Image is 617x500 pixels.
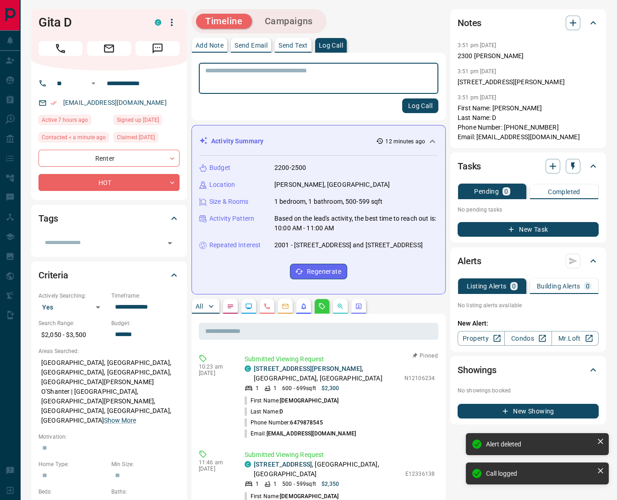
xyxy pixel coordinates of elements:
[38,211,58,226] h2: Tags
[38,268,68,283] h2: Criteria
[111,460,180,468] p: Min Size:
[355,303,362,310] svg: Agent Actions
[111,292,180,300] p: Timeframe:
[290,264,347,279] button: Regenerate
[274,240,423,250] p: 2001 - [STREET_ADDRESS] and [STREET_ADDRESS]
[474,188,499,195] p: Pending
[586,283,590,289] p: 0
[254,461,312,468] a: [STREET_ADDRESS]
[38,327,107,342] p: $2,050 - $3,500
[196,42,224,49] p: Add Note
[155,19,161,26] div: condos.ca
[38,41,82,56] span: Call
[104,416,136,425] button: Show More
[458,68,497,75] p: 3:51 pm [DATE]
[209,214,254,223] p: Activity Pattern
[117,133,155,142] span: Claimed [DATE]
[504,188,508,195] p: 0
[199,364,231,370] p: 10:23 am
[458,386,599,395] p: No showings booked
[245,354,435,364] p: Submitted Viewing Request
[504,331,551,346] a: Condos
[42,115,88,125] span: Active 7 hours ago
[38,433,180,441] p: Motivation:
[280,493,339,500] span: [DEMOGRAPHIC_DATA]
[412,352,438,360] button: Pinned
[282,480,316,488] p: 500 - 599 sqft
[245,365,251,372] div: condos.ca
[38,460,107,468] p: Home Type:
[38,319,107,327] p: Search Range:
[300,303,307,310] svg: Listing Alerts
[280,397,339,404] span: [DEMOGRAPHIC_DATA]
[117,115,159,125] span: Signed up [DATE]
[486,440,593,448] div: Alert deleted
[273,480,277,488] p: 1
[136,41,180,56] span: Message
[199,466,231,472] p: [DATE]
[458,94,497,101] p: 3:51 pm [DATE]
[385,137,425,146] p: 12 minutes ago
[486,470,593,477] div: Call logged
[211,136,263,146] p: Activity Summary
[245,450,435,460] p: Submitted Viewing Request
[322,480,339,488] p: $2,350
[458,359,599,381] div: Showings
[512,283,516,289] p: 0
[50,100,57,106] svg: Email Verified
[38,300,107,315] div: Yes
[235,42,268,49] p: Send Email
[245,418,323,427] p: Phone Number:
[274,180,390,190] p: [PERSON_NAME], [GEOGRAPHIC_DATA]
[467,283,507,289] p: Listing Alerts
[209,163,230,173] p: Budget
[458,319,599,328] p: New Alert:
[458,155,599,177] div: Tasks
[245,397,339,405] p: First Name:
[196,303,203,310] p: All
[458,254,481,268] h2: Alerts
[63,99,167,106] a: [EMAIL_ADDRESS][DOMAIN_NAME]
[38,15,141,30] h1: Gita D
[114,132,180,145] div: Tue Jan 21 2020
[267,430,356,437] span: [EMAIL_ADDRESS][DOMAIN_NAME]
[290,419,322,426] span: 6479878545
[38,264,180,286] div: Criteria
[458,12,599,34] div: Notes
[87,41,131,56] span: Email
[278,42,308,49] p: Send Text
[458,222,599,237] button: New Task
[256,14,322,29] button: Campaigns
[38,488,107,496] p: Beds:
[402,98,438,113] button: Log Call
[111,319,180,327] p: Budget:
[458,51,599,61] p: 2300 [PERSON_NAME]
[282,384,316,392] p: 600 - 699 sqft
[458,103,599,142] p: First Name: [PERSON_NAME] Last Name: D Phone Number: [PHONE_NUMBER] Email: [EMAIL_ADDRESS][DOMAIN...
[337,303,344,310] svg: Opportunities
[405,470,435,478] p: E12336138
[404,374,435,382] p: N12106234
[38,132,109,145] div: Thu Aug 14 2025
[209,240,261,250] p: Repeated Interest
[38,207,180,229] div: Tags
[274,163,306,173] p: 2200-2500
[245,429,356,438] p: Email:
[256,384,259,392] p: 1
[199,370,231,376] p: [DATE]
[245,303,252,310] svg: Lead Browsing Activity
[164,237,176,250] button: Open
[319,42,343,49] p: Log Call
[254,460,401,479] p: , [GEOGRAPHIC_DATA], [GEOGRAPHIC_DATA]
[245,408,283,416] p: Last Name:
[199,133,438,150] div: Activity Summary12 minutes ago
[551,331,599,346] a: Mr.Loft
[458,301,599,310] p: No listing alerts available
[209,180,235,190] p: Location
[227,303,234,310] svg: Notes
[318,303,326,310] svg: Requests
[209,197,249,207] p: Size & Rooms
[274,214,438,233] p: Based on the lead's activity, the best time to reach out is: 10:00 AM - 11:00 AM
[458,203,599,217] p: No pending tasks
[245,461,251,467] div: condos.ca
